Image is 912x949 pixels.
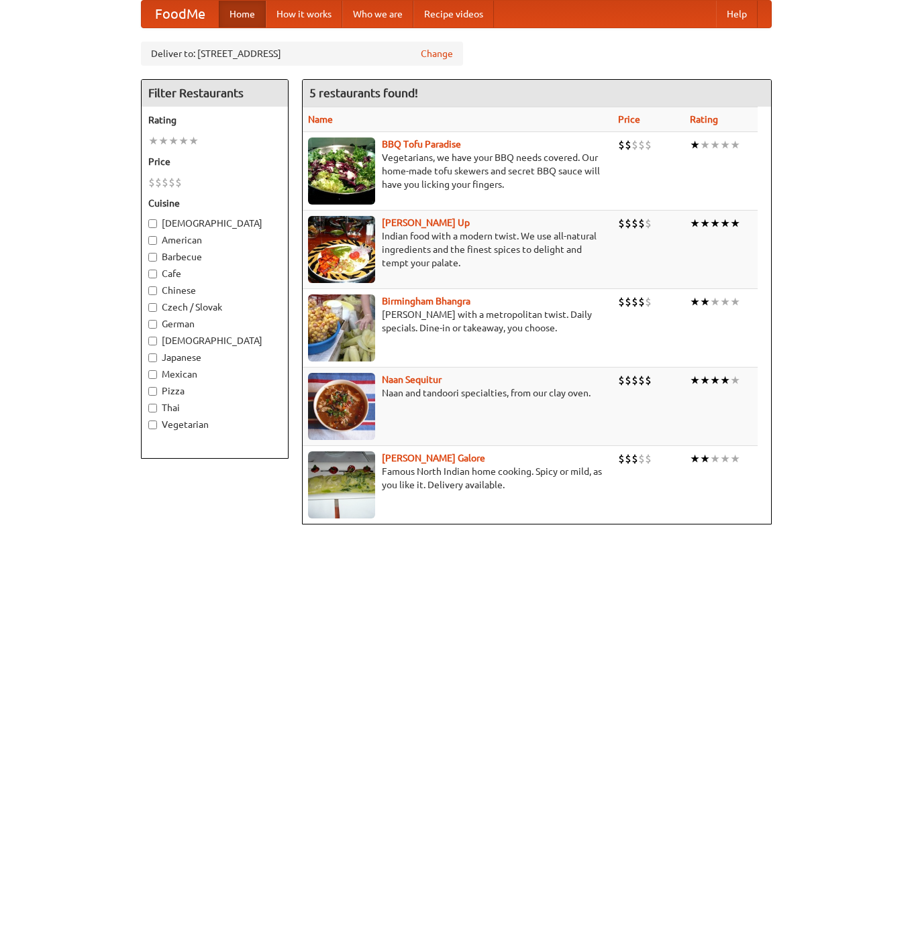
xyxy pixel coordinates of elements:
li: ★ [730,216,740,231]
a: Name [308,114,333,125]
li: ★ [690,216,700,231]
li: $ [631,216,638,231]
label: [DEMOGRAPHIC_DATA] [148,334,281,347]
li: ★ [700,451,710,466]
input: Vegetarian [148,421,157,429]
li: ★ [690,137,700,152]
li: ★ [730,373,740,388]
li: $ [631,294,638,309]
li: $ [645,216,652,231]
li: ★ [720,216,730,231]
li: $ [618,294,625,309]
li: $ [175,175,182,190]
li: ★ [700,294,710,309]
img: bhangra.jpg [308,294,375,361]
li: ★ [700,373,710,388]
a: Naan Sequitur [382,374,442,385]
li: ★ [730,451,740,466]
li: $ [645,451,652,466]
li: $ [148,175,155,190]
p: Naan and tandoori specialties, from our clay oven. [308,386,608,400]
p: Indian food with a modern twist. We use all-natural ingredients and the finest spices to delight ... [308,229,608,270]
li: $ [625,216,631,231]
li: $ [625,373,631,388]
li: ★ [168,133,179,148]
p: [PERSON_NAME] with a metropolitan twist. Daily specials. Dine-in or takeaway, you choose. [308,308,608,335]
li: $ [645,294,652,309]
li: ★ [690,373,700,388]
li: $ [638,216,645,231]
li: $ [625,451,631,466]
h5: Price [148,155,281,168]
label: Chinese [148,284,281,297]
li: $ [625,294,631,309]
input: Czech / Slovak [148,303,157,312]
label: Cafe [148,267,281,280]
li: $ [155,175,162,190]
img: curryup.jpg [308,216,375,283]
li: ★ [730,137,740,152]
a: Price [618,114,640,125]
a: Recipe videos [413,1,494,27]
a: How it works [266,1,342,27]
li: ★ [158,133,168,148]
input: Cafe [148,270,157,278]
li: ★ [179,133,189,148]
label: German [148,317,281,331]
a: FoodMe [142,1,219,27]
a: [PERSON_NAME] Galore [382,453,485,463]
div: Deliver to: [STREET_ADDRESS] [141,42,463,66]
label: Japanese [148,351,281,364]
label: Pizza [148,384,281,398]
li: ★ [700,137,710,152]
li: $ [645,373,652,388]
li: ★ [730,294,740,309]
li: $ [618,216,625,231]
a: Home [219,1,266,27]
a: Help [716,1,758,27]
li: ★ [720,294,730,309]
a: Change [421,47,453,60]
input: Thai [148,404,157,412]
label: Vegetarian [148,418,281,431]
li: $ [638,137,645,152]
img: naansequitur.jpg [308,373,375,440]
li: $ [631,137,638,152]
label: Thai [148,401,281,414]
li: ★ [148,133,158,148]
li: ★ [720,373,730,388]
li: ★ [690,294,700,309]
li: $ [645,137,652,152]
li: $ [168,175,175,190]
h4: Filter Restaurants [142,80,288,107]
input: Japanese [148,353,157,362]
h5: Rating [148,113,281,127]
p: Famous North Indian home cooking. Spicy or mild, as you like it. Delivery available. [308,465,608,492]
input: [DEMOGRAPHIC_DATA] [148,337,157,345]
input: German [148,320,157,329]
label: [DEMOGRAPHIC_DATA] [148,217,281,230]
li: ★ [690,451,700,466]
a: Birmingham Bhangra [382,296,470,306]
li: ★ [710,216,720,231]
a: [PERSON_NAME] Up [382,217,470,228]
a: Who we are [342,1,413,27]
li: $ [625,137,631,152]
h5: Cuisine [148,197,281,210]
input: Barbecue [148,253,157,262]
li: $ [638,373,645,388]
a: Rating [690,114,718,125]
a: BBQ Tofu Paradise [382,139,461,150]
li: ★ [710,294,720,309]
li: ★ [710,451,720,466]
li: ★ [710,373,720,388]
input: Mexican [148,370,157,379]
li: ★ [700,216,710,231]
li: $ [618,451,625,466]
input: Pizza [148,387,157,396]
